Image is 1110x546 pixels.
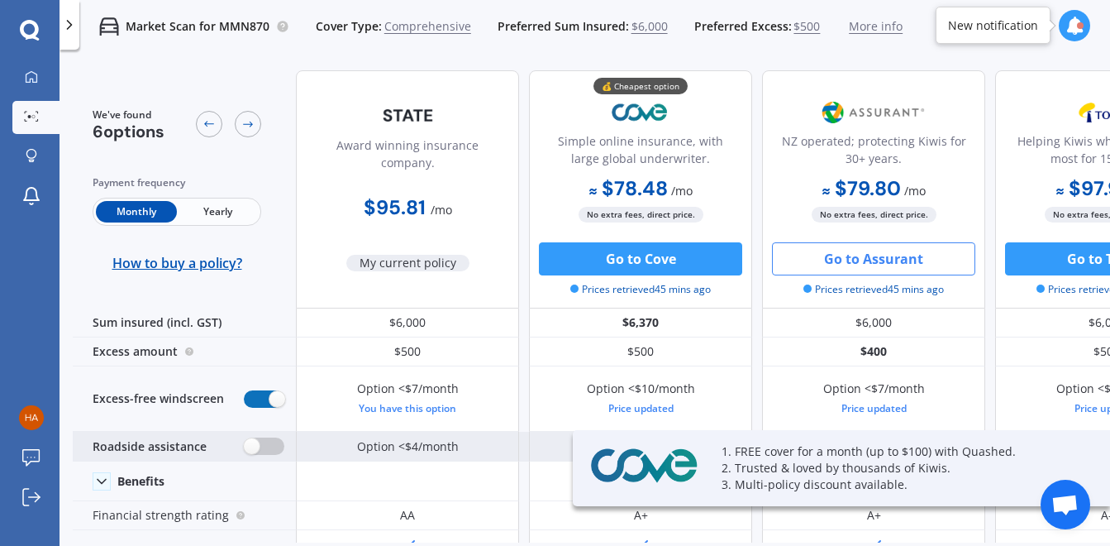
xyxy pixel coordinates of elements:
img: Cove.webp [586,445,702,487]
div: Excess-free windscreen [73,366,296,432]
span: Comprehensive [384,18,471,35]
span: Preferred Sum Insured: [498,18,629,35]
div: $400 [762,338,985,366]
p: 1. FREE cover for a month (up to $100) with Quashed. [722,443,1069,460]
div: AA [400,507,415,524]
div: Price updated [823,400,925,417]
span: 6 options [93,121,164,142]
span: Monthly [96,201,177,223]
span: My current policy [346,255,469,271]
img: Cove.webp [586,92,695,133]
div: Benefits [117,474,164,489]
div: Sum insured (incl. GST) [73,309,296,338]
span: We've found [93,108,164,122]
img: State-text-1.webp [353,96,462,135]
span: No extra fees, direct price. [812,207,936,223]
img: car.f15378c7a67c060ca3f3.svg [99,17,119,36]
div: New notification [948,17,1038,34]
div: Financial strength rating [73,501,296,530]
div: A+ [634,507,648,524]
b: $95.81 [364,194,426,220]
span: More info [849,18,903,35]
div: A+ [867,507,881,524]
img: c4b312fb1665aa95af5df88b84ffba9f [19,405,44,430]
div: $500 [529,338,752,366]
button: Go to Assurant [772,242,975,275]
p: 2. Trusted & loved by thousands of Kiwis. [722,460,1069,477]
span: $6,000 [631,18,668,35]
div: NZ operated; protecting Kiwis for 30+ years. [776,132,971,174]
img: Assurant.png [819,92,928,133]
div: Excess amount [73,338,296,366]
div: Price updated [587,400,695,417]
span: Prices retrieved 45 mins ago [570,282,711,297]
b: $78.48 [589,175,668,201]
span: / mo [671,183,693,199]
span: / mo [904,183,926,199]
div: $500 [296,338,519,366]
span: Prices retrieved 45 mins ago [803,282,944,297]
div: 💰 Cheapest option [593,78,688,94]
div: Award winning insurance company. [310,136,505,178]
span: No extra fees, direct price. [579,207,703,223]
div: You have this option [357,400,459,417]
span: Preferred Excess: [694,18,792,35]
div: $6,000 [296,309,519,338]
button: Go to Cove [539,242,742,275]
div: Payment frequency [93,175,261,191]
div: Open chat [1041,480,1090,529]
span: $500 [793,18,820,35]
div: Roadside assistance [73,432,296,462]
b: $79.80 [822,175,901,201]
span: / mo [431,202,452,218]
div: Option <$10/month [587,381,695,417]
div: Option <$4/month [357,438,459,455]
div: $6,000 [762,309,985,338]
div: $6,370 [529,309,752,338]
div: Option <$7/month [823,381,925,417]
div: Option <$7/month [357,381,459,417]
span: Yearly [177,201,258,223]
p: 3. Multi-policy discount available. [722,477,1069,493]
span: Cover Type: [316,18,382,35]
span: How to buy a policy? [112,255,242,271]
div: Simple online insurance, with large global underwriter. [543,132,738,174]
p: Market Scan for MMN870 [126,18,269,35]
